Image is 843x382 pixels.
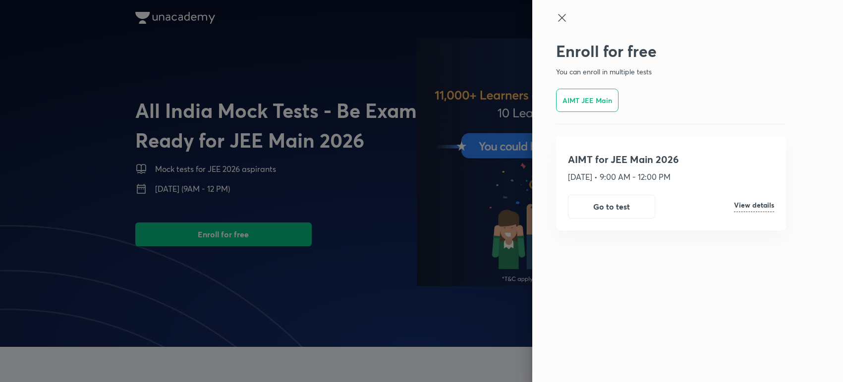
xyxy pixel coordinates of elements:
[568,171,594,183] p: [DATE]
[568,152,774,167] h4: AIMT for JEE Main 2026
[556,66,786,77] p: You can enroll in multiple tests
[556,42,786,60] h2: Enroll for free
[562,95,612,106] h6: AIMT JEE Main
[734,202,774,212] h6: View details
[594,171,671,183] p: • 9:00 AM - 12:00 PM
[568,195,655,218] button: Go to test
